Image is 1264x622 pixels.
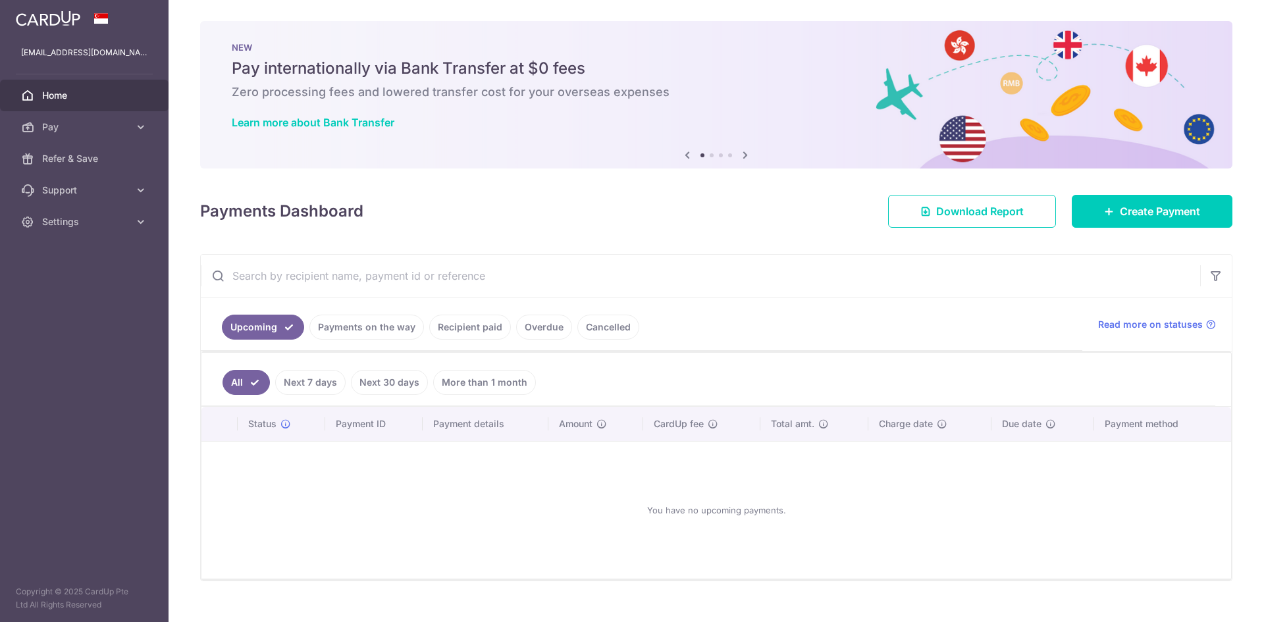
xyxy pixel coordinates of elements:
[42,120,129,134] span: Pay
[200,21,1232,168] img: Bank transfer banner
[309,315,424,340] a: Payments on the way
[42,152,129,165] span: Refer & Save
[248,417,276,430] span: Status
[1094,407,1231,441] th: Payment method
[21,46,147,59] p: [EMAIL_ADDRESS][DOMAIN_NAME]
[1098,318,1203,331] span: Read more on statuses
[232,42,1201,53] p: NEW
[325,407,423,441] th: Payment ID
[232,58,1201,79] h5: Pay internationally via Bank Transfer at $0 fees
[42,215,129,228] span: Settings
[429,315,511,340] a: Recipient paid
[232,116,394,129] a: Learn more about Bank Transfer
[200,199,363,223] h4: Payments Dashboard
[771,417,814,430] span: Total amt.
[423,407,549,441] th: Payment details
[16,11,80,26] img: CardUp
[232,84,1201,100] h6: Zero processing fees and lowered transfer cost for your overseas expenses
[936,203,1024,219] span: Download Report
[201,255,1200,297] input: Search by recipient name, payment id or reference
[559,417,592,430] span: Amount
[275,370,346,395] a: Next 7 days
[1072,195,1232,228] a: Create Payment
[222,315,304,340] a: Upcoming
[42,184,129,197] span: Support
[223,370,270,395] a: All
[1120,203,1200,219] span: Create Payment
[433,370,536,395] a: More than 1 month
[888,195,1056,228] a: Download Report
[577,315,639,340] a: Cancelled
[654,417,704,430] span: CardUp fee
[1098,318,1216,331] a: Read more on statuses
[217,452,1215,568] div: You have no upcoming payments.
[351,370,428,395] a: Next 30 days
[1180,583,1251,615] iframe: Opens a widget where you can find more information
[879,417,933,430] span: Charge date
[1002,417,1041,430] span: Due date
[516,315,572,340] a: Overdue
[42,89,129,102] span: Home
